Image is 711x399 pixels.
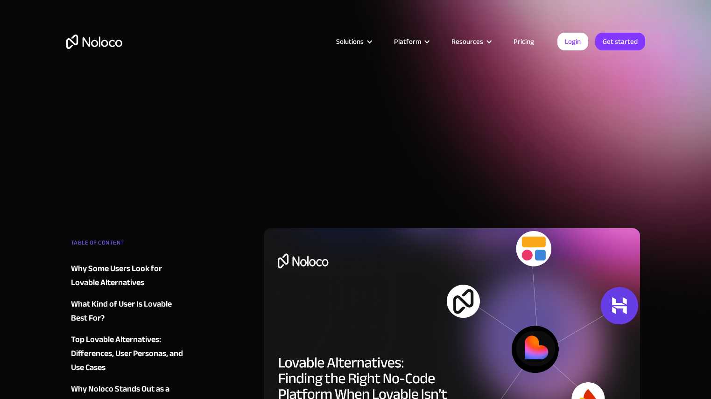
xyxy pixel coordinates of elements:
[382,35,440,48] div: Platform
[71,333,184,375] a: Top Lovable Alternatives: Differences, User Personas, and Use Cases‍
[71,262,184,290] a: Why Some Users Look for Lovable Alternatives
[557,33,588,50] a: Login
[595,33,645,50] a: Get started
[440,35,502,48] div: Resources
[66,35,122,49] a: home
[502,35,546,48] a: Pricing
[394,35,421,48] div: Platform
[324,35,382,48] div: Solutions
[71,236,184,254] div: TABLE OF CONTENT
[336,35,364,48] div: Solutions
[71,297,184,325] a: What Kind of User Is Lovable Best For?
[451,35,483,48] div: Resources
